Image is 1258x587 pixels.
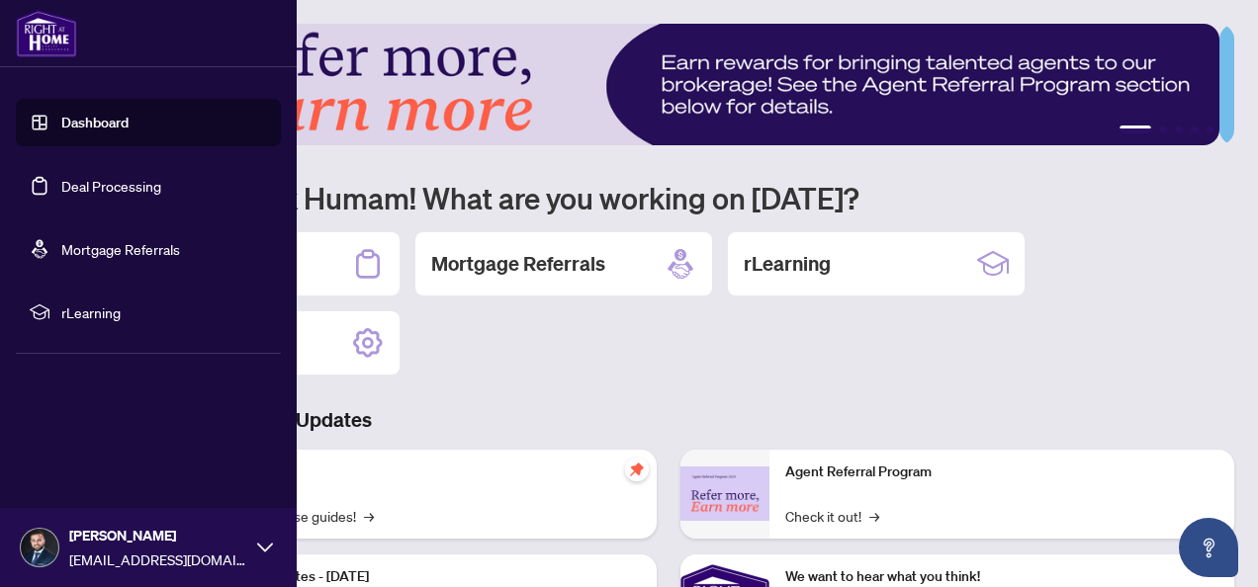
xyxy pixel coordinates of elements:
img: Profile Icon [21,529,58,566]
a: Check it out!→ [785,505,879,527]
button: 4 [1191,126,1199,133]
span: → [869,505,879,527]
h2: Mortgage Referrals [431,250,605,278]
span: [PERSON_NAME] [69,525,247,546]
a: Mortgage Referrals [61,240,180,258]
span: → [364,505,374,527]
a: Dashboard [61,114,129,131]
img: Slide 0 [103,24,1219,145]
h1: Welcome back Humam! What are you working on [DATE]? [103,179,1234,216]
p: Self-Help [208,461,641,483]
a: Deal Processing [61,177,161,195]
button: 1 [1120,126,1151,133]
span: pushpin [625,458,649,481]
h3: Brokerage & Industry Updates [103,406,1234,434]
span: [EMAIL_ADDRESS][DOMAIN_NAME] [69,548,247,570]
span: rLearning [61,301,267,323]
h2: rLearning [744,250,831,278]
p: Agent Referral Program [785,461,1218,483]
button: 3 [1175,126,1183,133]
img: logo [16,10,77,57]
img: Agent Referral Program [680,466,769,521]
button: Open asap [1179,518,1238,577]
button: 5 [1207,126,1214,133]
button: 2 [1159,126,1167,133]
